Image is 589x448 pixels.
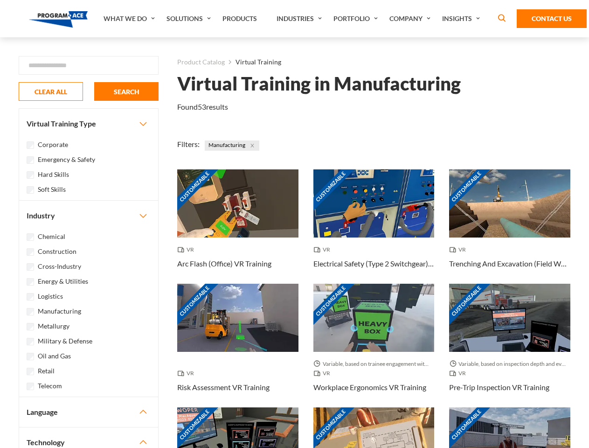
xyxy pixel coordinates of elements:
span: VR [177,369,198,378]
label: Telecom [38,381,62,391]
a: Customizable Thumbnail - Pre-Trip Inspection VR Training Variable, based on inspection depth and ... [449,284,570,407]
span: Variable, based on trainee engagement with exercises. [313,359,435,369]
a: Customizable Thumbnail - Trenching And Excavation (Field Work) VR Training VR Trenching And Excav... [449,169,570,284]
label: Logistics [38,291,63,301]
span: VR [449,369,470,378]
p: Found results [177,101,228,112]
h3: Trenching And Excavation (Field Work) VR Training [449,258,570,269]
img: Program-Ace [29,11,88,28]
h3: Arc Flash (Office) VR Training [177,258,271,269]
label: Retail [38,366,55,376]
label: Soft Skills [38,184,66,195]
input: Cross-Industry [27,263,34,271]
li: Virtual Training [225,56,281,68]
h3: Pre-Trip Inspection VR Training [449,382,549,393]
label: Hard Skills [38,169,69,180]
span: Manufacturing [205,140,259,151]
h3: Workplace Ergonomics VR Training [313,382,426,393]
label: Corporate [38,140,68,150]
label: Cross-Industry [38,261,81,272]
span: VR [313,245,334,254]
label: Military & Defense [38,336,92,346]
button: Language [19,397,158,427]
label: Construction [38,246,76,257]
a: Customizable Thumbnail - Arc Flash (Office) VR Training VR Arc Flash (Office) VR Training [177,169,298,284]
a: Product Catalog [177,56,225,68]
span: Variable, based on inspection depth and event interaction. [449,359,570,369]
input: Military & Defense [27,338,34,345]
input: Soft Skills [27,186,34,194]
input: Energy & Utilities [27,278,34,286]
input: Emergency & Safety [27,156,34,164]
a: Customizable Thumbnail - Workplace Ergonomics VR Training Variable, based on trainee engagement w... [313,284,435,407]
label: Emergency & Safety [38,154,95,165]
span: VR [177,245,198,254]
input: Metallurgy [27,323,34,330]
input: Retail [27,368,34,375]
span: VR [313,369,334,378]
em: 53 [198,102,206,111]
input: Manufacturing [27,308,34,315]
input: Hard Skills [27,171,34,179]
label: Manufacturing [38,306,81,316]
input: Corporate [27,141,34,149]
a: Customizable Thumbnail - Risk Assessment VR Training VR Risk Assessment VR Training [177,284,298,407]
input: Telecom [27,383,34,390]
label: Metallurgy [38,321,69,331]
a: Contact Us [517,9,587,28]
input: Logistics [27,293,34,301]
label: Chemical [38,231,65,242]
label: Oil and Gas [38,351,71,361]
button: Industry [19,201,158,231]
button: Virtual Training Type [19,109,158,139]
input: Oil and Gas [27,353,34,360]
h3: Electrical Safety (Type 2 Switchgear) VR Training [313,258,435,269]
span: VR [449,245,470,254]
h3: Risk Assessment VR Training [177,382,270,393]
span: Filters: [177,140,200,148]
input: Chemical [27,233,34,241]
h1: Virtual Training in Manufacturing [177,76,461,92]
button: Close [247,140,257,151]
a: Customizable Thumbnail - Electrical Safety (Type 2 Switchgear) VR Training VR Electrical Safety (... [313,169,435,284]
input: Construction [27,248,34,256]
nav: breadcrumb [177,56,570,68]
button: CLEAR ALL [19,82,83,101]
label: Energy & Utilities [38,276,88,287]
